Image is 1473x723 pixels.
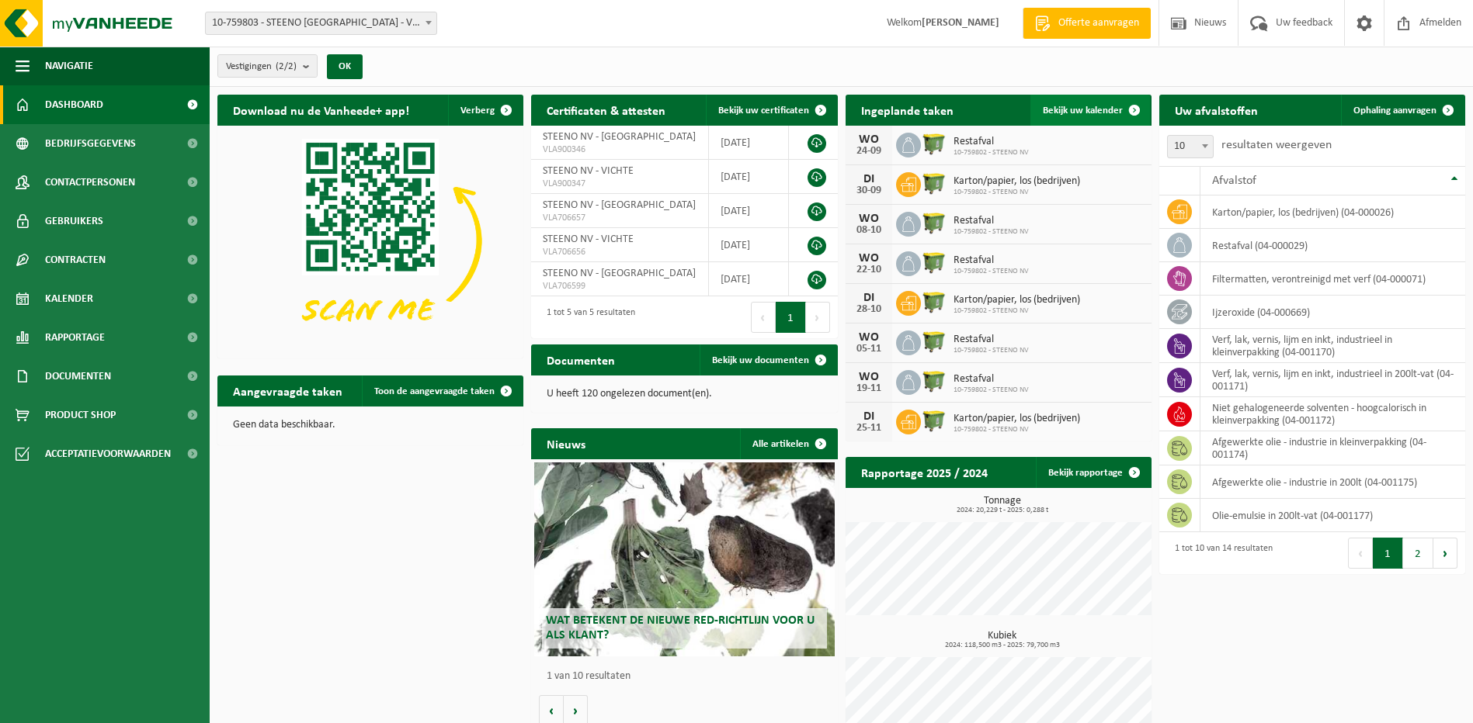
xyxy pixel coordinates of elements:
[853,642,1152,649] span: 2024: 118,500 m3 - 2025: 79,700 m3
[706,95,836,126] a: Bekijk uw certificaten
[954,267,1029,276] span: 10-759802 - STEENO NV
[921,249,947,275] img: WB-1100-HPE-GN-50
[1200,329,1465,363] td: verf, lak, vernis, lijm en inkt, industrieel in kleinverpakking (04-001170)
[1168,136,1213,157] span: 10
[846,457,1003,487] h2: Rapportage 2025 / 2024
[954,294,1080,306] span: Karton/papier, los (bedrijven)
[448,95,522,126] button: Verberg
[709,262,788,296] td: [DATE]
[1030,95,1150,126] a: Bekijk uw kalender
[718,106,809,116] span: Bekijk uw certificaten
[327,54,363,79] button: OK
[853,631,1152,649] h3: Kubiek
[276,61,297,71] count: (2/2)
[853,410,884,423] div: DI
[954,188,1080,197] span: 10-759802 - STEENO NV
[709,126,788,160] td: [DATE]
[922,17,999,29] strong: [PERSON_NAME]
[217,95,425,125] h2: Download nu de Vanheede+ app!
[233,420,508,431] p: Geen data beschikbaar.
[954,334,1029,346] span: Restafval
[954,346,1029,355] span: 10-759802 - STEENO NV
[740,428,836,459] a: Alle artikelen
[460,106,495,116] span: Verberg
[1200,431,1465,465] td: afgewerkte olie - industrie in kleinverpakking (04-001174)
[543,144,697,156] span: VLA900346
[1167,536,1273,570] div: 1 tot 10 van 14 resultaten
[709,160,788,194] td: [DATE]
[921,170,947,196] img: WB-1100-HPE-GN-50
[217,375,358,406] h2: Aangevraagde taken
[1221,139,1332,151] label: resultaten weergeven
[45,47,93,85] span: Navigatie
[1054,16,1143,31] span: Offerte aanvragen
[1353,106,1437,116] span: Ophaling aanvragen
[1023,8,1151,39] a: Offerte aanvragen
[531,428,601,458] h2: Nieuws
[45,202,103,240] span: Gebruikers
[1159,95,1273,125] h2: Uw afvalstoffen
[853,185,884,196] div: 30-09
[954,373,1029,386] span: Restafval
[362,375,522,406] a: Toon de aangevraagde taken
[534,462,834,656] a: Wat betekent de nieuwe RED-richtlijn voor u als klant?
[700,344,836,375] a: Bekijk uw documenten
[751,302,776,333] button: Previous
[853,423,884,434] div: 25-11
[543,212,697,224] span: VLA706657
[543,246,697,258] span: VLA706656
[45,318,105,357] span: Rapportage
[1200,229,1465,262] td: restafval (04-000029)
[921,328,947,355] img: WB-1100-HPE-GN-50
[853,507,1152,514] span: 2024: 20,229 t - 2025: 0,288 t
[543,199,696,211] span: STEENO NV - [GEOGRAPHIC_DATA]
[543,268,696,279] span: STEENO NV - [GEOGRAPHIC_DATA]
[954,215,1029,227] span: Restafval
[853,225,884,236] div: 08-10
[205,12,437,35] span: 10-759803 - STEENO NV - VICHTE
[226,55,297,78] span: Vestigingen
[853,344,884,355] div: 05-11
[853,265,884,275] div: 22-10
[853,496,1152,514] h3: Tonnage
[547,671,829,682] p: 1 van 10 resultaten
[853,371,884,383] div: WO
[45,357,111,396] span: Documenten
[921,289,947,315] img: WB-1100-HPE-GN-50
[1036,457,1150,488] a: Bekijk rapportage
[45,279,93,318] span: Kalender
[954,227,1029,237] span: 10-759802 - STEENO NV
[853,252,884,265] div: WO
[543,131,696,143] span: STEENO NV - [GEOGRAPHIC_DATA]
[531,344,631,375] h2: Documenten
[853,331,884,344] div: WO
[531,95,681,125] h2: Certificaten & attesten
[954,306,1080,316] span: 10-759802 - STEENO NV
[546,614,815,642] span: Wat betekent de nieuwe RED-richtlijn voor u als klant?
[853,133,884,146] div: WO
[1341,95,1464,126] a: Ophaling aanvragen
[776,302,806,333] button: 1
[206,12,436,34] span: 10-759803 - STEENO NV - VICHTE
[921,368,947,394] img: WB-1100-HPE-GN-50
[1403,538,1433,569] button: 2
[806,302,830,333] button: Next
[954,254,1029,267] span: Restafval
[543,165,634,177] span: STEENO NV - VICHTE
[543,234,634,245] span: STEENO NV - VICHTE
[954,413,1080,425] span: Karton/papier, los (bedrijven)
[1433,538,1457,569] button: Next
[921,130,947,157] img: WB-1100-HPE-GN-50
[1212,175,1256,187] span: Afvalstof
[853,213,884,225] div: WO
[846,95,969,125] h2: Ingeplande taken
[1200,195,1465,229] td: karton/papier, los (bedrijven) (04-000026)
[709,228,788,262] td: [DATE]
[543,280,697,292] span: VLA706599
[712,355,809,365] span: Bekijk uw documenten
[921,209,947,236] img: WB-1100-HPE-GN-50
[853,383,884,394] div: 19-11
[217,126,523,355] img: Download de VHEPlus App
[954,148,1029,157] span: 10-759802 - STEENO NV
[709,194,788,228] td: [DATE]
